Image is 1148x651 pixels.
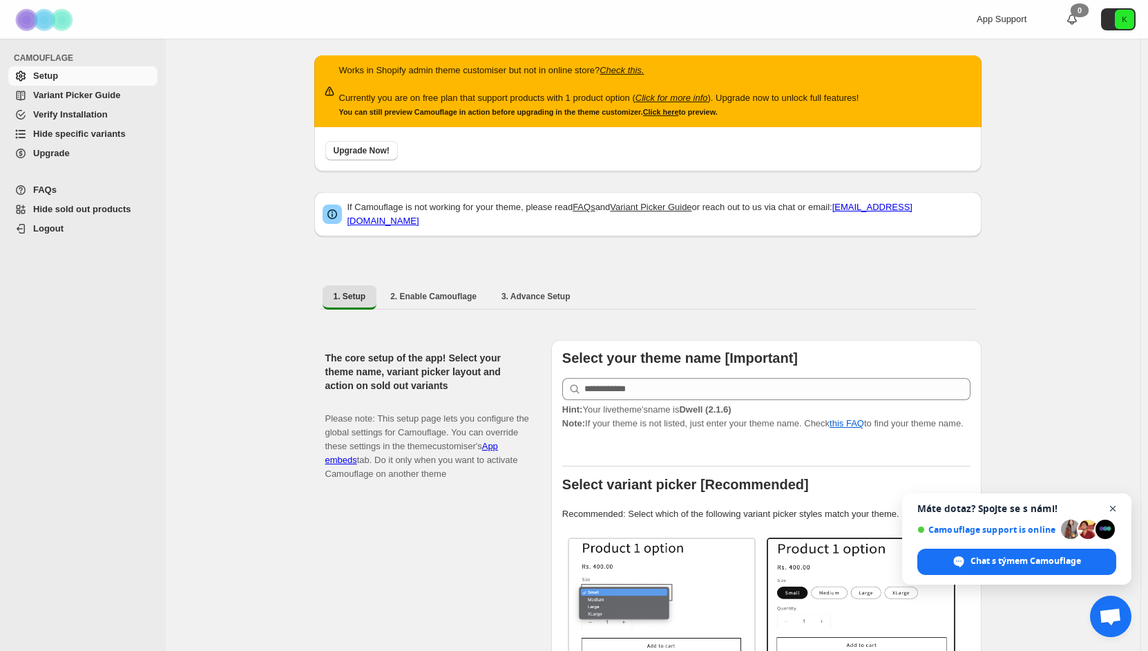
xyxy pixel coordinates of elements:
p: Works in Shopify admin theme customiser but not in online store? [339,64,859,77]
b: Select variant picker [Recommended] [562,477,809,492]
p: If your theme is not listed, just enter your theme name. Check to find your theme name. [562,403,970,431]
span: Variant Picker Guide [33,90,120,100]
text: K [1122,15,1127,23]
p: Please note: This setup page lets you configure the global settings for Camouflage. You can overr... [325,398,529,481]
span: Your live theme's name is [562,404,731,415]
a: Variant Picker Guide [8,86,157,105]
span: Verify Installation [33,109,108,120]
span: Máte dotaz? Spojte se s námi! [917,503,1116,514]
b: Select your theme name [Important] [562,350,798,366]
span: Chat s týmem Camouflage [970,555,1081,567]
a: Verify Installation [8,105,157,124]
a: Variant Picker Guide [610,202,691,212]
div: 0 [1071,3,1089,17]
p: If Camouflage is not working for your theme, please read and or reach out to us via chat or email: [347,200,973,228]
span: Upgrade [33,148,70,158]
span: Camouflage support is online [917,525,1056,535]
a: FAQs [8,180,157,200]
small: You can still preview Camouflage in action before upgrading in the theme customizer. to preview. [339,108,718,116]
a: Hide specific variants [8,124,157,144]
a: Logout [8,219,157,238]
span: 3. Advance Setup [501,291,571,302]
a: this FAQ [830,418,864,428]
span: Hide sold out products [33,204,131,214]
strong: Note: [562,418,585,428]
a: Click for more info [635,93,708,103]
span: Zavřít chat [1104,500,1122,518]
span: Upgrade Now! [334,145,390,156]
button: Upgrade Now! [325,141,398,160]
a: 0 [1065,12,1079,26]
span: Logout [33,223,64,234]
span: 2. Enable Camouflage [390,291,477,302]
p: Recommended: Select which of the following variant picker styles match your theme. [562,507,970,521]
strong: Dwell (2.1.6) [679,404,731,415]
strong: Hint: [562,404,583,415]
a: Hide sold out products [8,200,157,219]
img: Camouflage [11,1,80,39]
span: FAQs [33,185,57,195]
p: Currently you are on free plan that support products with 1 product option ( ). Upgrade now to un... [339,91,859,105]
div: Otevřený chat [1090,596,1131,637]
span: CAMOUFLAGE [14,53,159,64]
a: Upgrade [8,144,157,163]
span: Hide specific variants [33,129,126,139]
span: App Support [977,14,1026,24]
a: Click here [643,108,679,116]
button: Avatar with initials K [1101,8,1136,30]
span: 1. Setup [334,291,366,302]
a: Check this. [600,65,644,75]
h2: The core setup of the app! Select your theme name, variant picker layout and action on sold out v... [325,351,529,393]
span: Avatar with initials K [1115,10,1134,29]
a: Setup [8,66,157,86]
a: FAQs [573,202,595,212]
span: Setup [33,70,58,81]
div: Chat s týmem Camouflage [917,549,1116,575]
